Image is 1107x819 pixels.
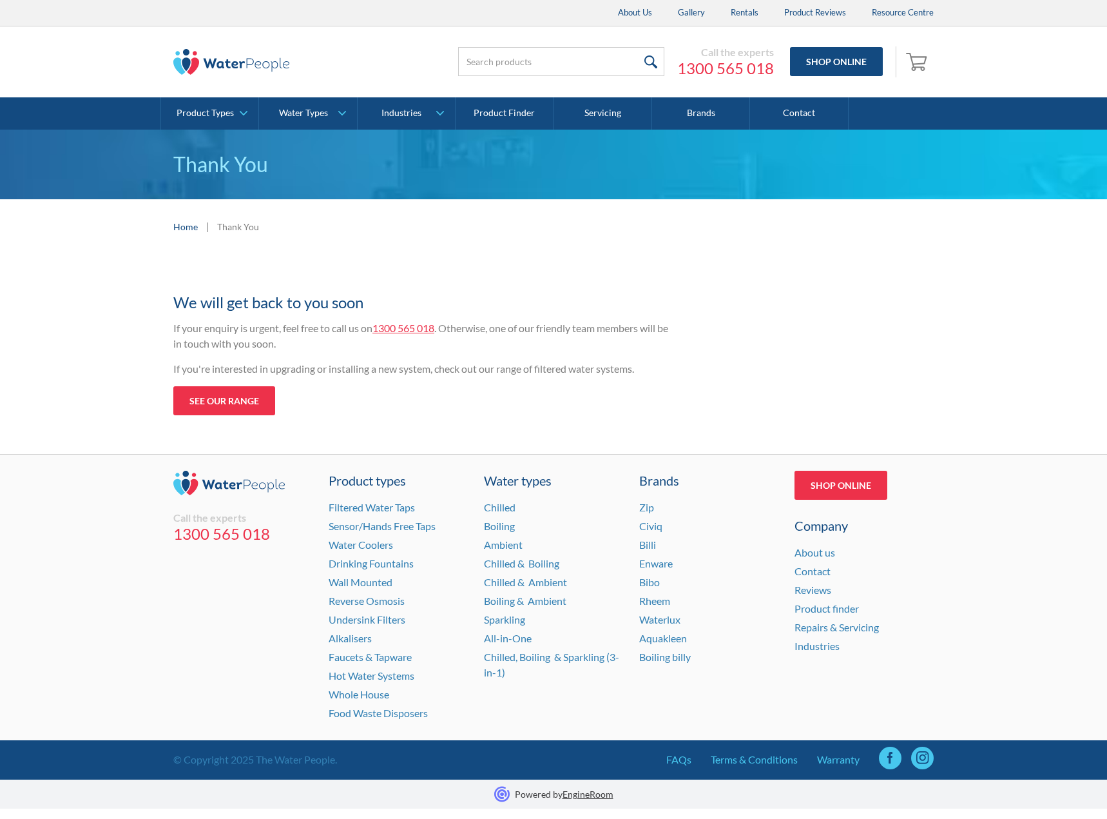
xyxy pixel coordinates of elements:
h2: We will get back to you soon [173,291,676,314]
a: Waterlux [639,613,680,626]
p: Powered by [515,787,613,801]
p: If your enquiry is urgent, feel free to call us on . Otherwise, one of our friendly team members ... [173,321,676,351]
a: Sparkling [484,613,525,626]
a: Food Waste Disposers [329,707,428,719]
a: See our range [173,386,275,415]
a: Faucets & Tapware [329,651,412,663]
a: 1300 565 018 [372,322,434,334]
div: Water Types [279,108,328,119]
a: Terms & Conditions [711,752,798,767]
a: Product finder [794,602,859,615]
div: Thank You [217,220,259,233]
a: 1300 565 018 [677,59,774,78]
a: Civiq [639,520,662,532]
div: Call the experts [173,511,313,524]
a: Bibo [639,576,660,588]
a: Billi [639,538,656,551]
a: Undersink Filters [329,613,405,626]
a: Reviews [794,584,831,596]
a: Home [173,220,198,233]
a: Contact [794,565,831,577]
a: Hot Water Systems [329,669,414,682]
a: Product types [329,471,468,490]
a: All-in-One [484,632,532,644]
div: Product Types [177,108,234,119]
a: Industries [358,97,455,130]
a: Water Types [259,97,356,130]
a: Reverse Osmosis [329,595,405,607]
a: Repairs & Servicing [794,621,879,633]
a: EngineRoom [563,789,613,800]
a: Chilled & Ambient [484,576,567,588]
a: Warranty [817,752,860,767]
a: Servicing [554,97,652,130]
div: | [204,219,211,234]
a: 1300 565 018 [173,524,313,544]
div: Brands [639,471,778,490]
a: Water types [484,471,623,490]
a: Product Types [161,97,258,130]
input: Search products [458,47,664,76]
a: Wall Mounted [329,576,392,588]
div: Company [794,516,934,535]
a: Industries [794,640,840,652]
a: Rheem [639,595,670,607]
div: Industries [381,108,421,119]
img: The Water People [173,49,289,75]
a: Chilled, Boiling & Sparkling (3-in-1) [484,651,619,678]
a: Chilled & Boiling [484,557,559,569]
a: Water Coolers [329,538,393,551]
p: Thank You [173,149,934,180]
a: Boiling billy [639,651,691,663]
p: If you're interested in upgrading or installing a new system, check out our range of filtered wat... [173,361,676,377]
a: About us [794,546,835,558]
a: Contact [750,97,848,130]
a: Open empty cart [903,46,934,77]
a: Zip [639,501,654,513]
a: FAQs [666,752,691,767]
a: Brands [652,97,750,130]
h1: Thanks for your enquiry [173,267,676,284]
a: Shop Online [790,47,883,76]
a: Product Finder [456,97,553,130]
a: Aquakleen [639,632,687,644]
a: Chilled [484,501,515,513]
a: Ambient [484,538,523,551]
div: Call the experts [677,46,774,59]
div: © Copyright 2025 The Water People. [173,752,337,767]
img: shopping cart [906,51,930,72]
a: Drinking Fountains [329,557,414,569]
a: Filtered Water Taps [329,501,415,513]
iframe: podium webchat widget bubble [978,755,1107,819]
a: Alkalisers [329,632,372,644]
a: Shop Online [794,471,887,500]
a: Whole House [329,688,389,700]
a: Sensor/Hands Free Taps [329,520,436,532]
a: Enware [639,557,673,569]
a: Boiling [484,520,515,532]
a: Boiling & Ambient [484,595,566,607]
